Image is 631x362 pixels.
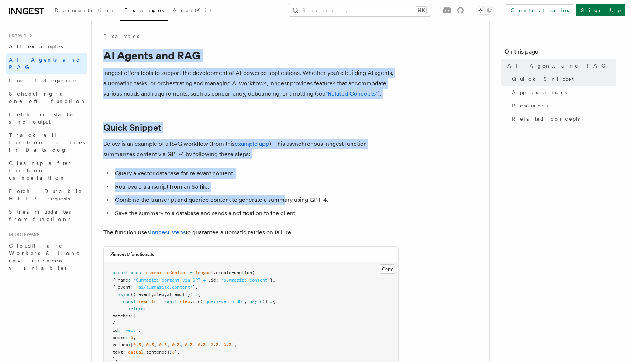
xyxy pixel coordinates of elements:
span: : [123,349,125,355]
a: Quick Snippet [509,72,616,86]
span: Examples [6,32,32,38]
a: "Related Concepts" [325,90,378,97]
button: Toggle dark mode [476,6,494,15]
span: casual [128,349,144,355]
span: ] [231,342,234,347]
span: 0.3 [146,342,154,347]
span: , [206,342,208,347]
span: } [193,285,195,290]
li: Save the summary to a database and sends a notification to the client. [113,208,399,218]
span: Cleanup after function cancellation [9,160,72,181]
a: Cleanup after function cancellation [6,156,87,185]
a: Fetch run status and output [6,108,87,128]
span: 0.3 [133,342,141,347]
span: 0.3 [185,342,193,347]
span: , [234,342,237,347]
span: { [273,299,275,304]
span: AI Agents and RAG [9,57,81,70]
span: } [113,356,115,362]
p: Below is an example of a RAG workflow (from this ). This asynchronous Inngest function summarizes... [103,139,399,159]
span: id [211,277,216,283]
span: = [190,270,193,275]
a: example app [235,140,269,147]
span: , [141,342,144,347]
button: Copy [379,264,396,274]
span: Fetch run status and output [9,111,73,125]
span: , [115,356,118,362]
span: Middleware [6,232,39,238]
span: const [123,299,136,304]
li: Combine the transcript and queried content to generate a summary using GPT-4. [113,195,399,205]
span: , [151,292,154,297]
span: .sentences [144,349,169,355]
span: ( [200,299,203,304]
p: The function uses to guarantee automatic retries on failure. [103,227,399,238]
span: => [193,292,198,297]
a: AI Agents and RAG [6,53,87,74]
button: Search...⌘K [289,4,431,16]
span: , [180,342,182,347]
span: summarizeContent [146,270,187,275]
span: 0.3 [198,342,206,347]
span: : [118,328,120,333]
span: () [262,299,268,304]
a: Inngest steps [150,229,186,236]
span: .run [190,299,200,304]
span: .createFunction [213,270,252,275]
span: 'query-vectordb' [203,299,244,304]
span: , [167,342,169,347]
span: Resources [512,102,548,109]
a: Email Sequence [6,74,87,87]
p: Inngest offers tools to support the development of AI-powered applications. Whether you're buildi... [103,68,399,99]
kbd: ⌘K [416,7,426,14]
span: AI Agents and RAG [507,62,610,69]
span: : [128,342,131,347]
span: const [131,270,144,275]
span: 0.3 [211,342,218,347]
span: { [198,292,200,297]
span: 'Summarize content via GPT-4' [133,277,208,283]
a: Examples [103,32,139,40]
span: await [164,299,177,304]
span: 0.3 [224,342,231,347]
span: score [113,335,125,340]
span: step [180,299,190,304]
a: Sign Up [576,4,625,16]
span: ( [169,349,172,355]
a: Fetch: Durable HTTP requests [6,185,87,205]
a: Contact sales [506,4,573,16]
span: matches [113,313,131,318]
span: 'vec3' [123,328,138,333]
h1: AI Agents and RAG [103,49,399,62]
a: AI Agents and RAG [504,59,616,72]
span: 'ai/summarize.content' [136,285,193,290]
span: export [113,270,128,275]
span: [ [133,313,136,318]
span: , [195,285,198,290]
a: Cloudflare Workers & Hono environment variables [6,239,87,275]
a: Examples [120,2,168,21]
span: { [113,321,115,326]
span: results [138,299,156,304]
span: => [268,299,273,304]
a: Related concepts [509,112,616,125]
span: { name [113,277,128,283]
span: AgentKit [173,7,212,13]
span: , [164,292,167,297]
span: [ [131,342,133,347]
span: id [113,328,118,333]
span: ({ event [131,292,151,297]
span: ( [252,270,255,275]
span: , [193,342,195,347]
span: { event [113,285,131,290]
span: 3 [172,349,175,355]
span: async [249,299,262,304]
span: { [144,306,146,311]
span: All examples [9,44,63,49]
span: , [154,342,156,347]
span: : [128,277,131,283]
span: } [270,277,273,283]
li: Retrieve a transcript from an S3 file. [113,182,399,192]
span: , [208,277,211,283]
span: , [177,349,180,355]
